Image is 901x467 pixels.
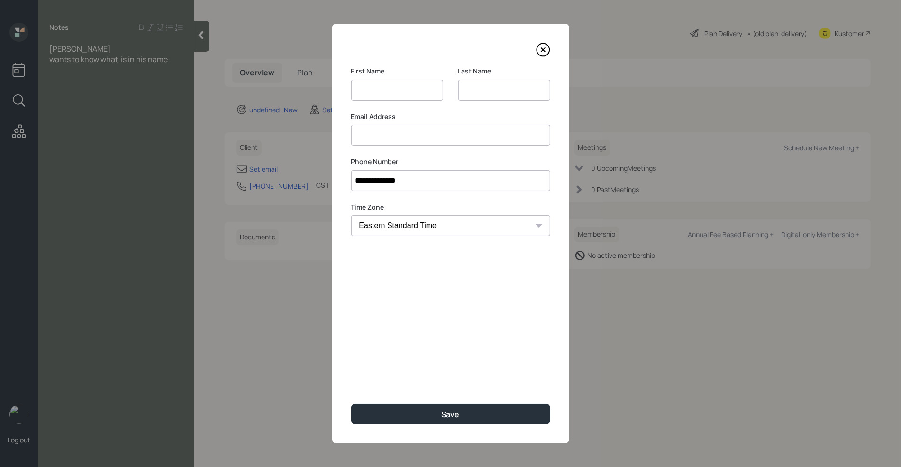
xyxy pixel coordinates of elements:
[351,66,443,76] label: First Name
[458,66,550,76] label: Last Name
[351,157,550,166] label: Phone Number
[442,409,460,420] div: Save
[351,202,550,212] label: Time Zone
[351,112,550,121] label: Email Address
[351,404,550,424] button: Save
